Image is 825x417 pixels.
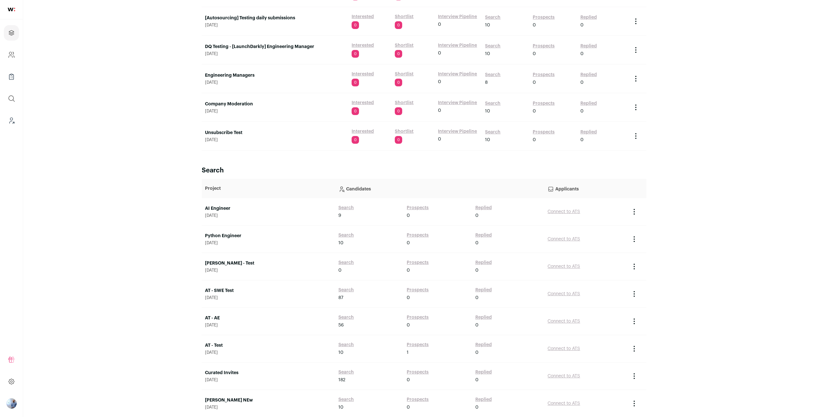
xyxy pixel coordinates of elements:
[475,287,492,293] a: Replied
[338,182,541,195] p: Candidates
[475,322,479,328] span: 0
[533,108,536,114] span: 0
[475,240,479,246] span: 0
[6,398,17,409] button: Open dropdown
[630,372,638,380] button: Project Actions
[485,108,490,114] span: 10
[548,346,580,351] a: Connect to ATS
[395,50,402,58] span: 0
[475,342,492,348] a: Replied
[580,129,597,135] a: Replied
[8,8,15,11] img: wellfound-shorthand-0d5821cbd27db2630d0214b213865d53afaa358527fdda9d0ea32b1df1b89c2c.svg
[407,205,429,211] a: Prospects
[338,267,342,274] span: 0
[407,314,429,321] a: Prospects
[205,233,332,239] a: Python Engineer
[205,315,332,321] a: AT - AE
[533,51,536,57] span: 0
[533,72,555,78] a: Prospects
[205,287,332,294] a: AT - SWE Test
[548,292,580,296] a: Connect to ATS
[485,100,500,107] a: Search
[630,263,638,270] button: Project Actions
[580,72,597,78] a: Replied
[580,108,584,114] span: 0
[205,350,332,355] span: [DATE]
[205,295,332,300] span: [DATE]
[630,400,638,407] button: Project Actions
[205,268,332,273] span: [DATE]
[580,100,597,107] a: Replied
[580,22,584,28] span: 0
[533,129,555,135] a: Prospects
[485,43,500,49] a: Search
[395,136,402,144] span: 0
[205,80,345,85] span: [DATE]
[352,50,359,58] span: 0
[475,295,479,301] span: 0
[438,71,477,77] a: Interview Pipeline
[395,71,413,77] a: Shortlist
[205,72,345,79] a: Engineering Managers
[632,132,640,140] button: Project Actions
[475,205,492,211] a: Replied
[580,43,597,49] a: Replied
[205,137,345,142] span: [DATE]
[485,72,500,78] a: Search
[407,377,410,383] span: 0
[352,21,359,29] span: 0
[438,14,477,20] a: Interview Pipeline
[205,109,345,114] span: [DATE]
[632,46,640,54] button: Project Actions
[4,25,19,41] a: Projects
[485,51,490,57] span: 10
[632,103,640,111] button: Project Actions
[338,212,341,219] span: 9
[438,136,441,142] span: 0
[475,314,492,321] a: Replied
[485,22,490,28] span: 10
[438,21,441,28] span: 0
[548,264,580,269] a: Connect to ATS
[580,14,597,21] a: Replied
[438,128,477,135] a: Interview Pipeline
[407,396,429,403] a: Prospects
[352,42,374,49] a: Interested
[205,130,345,136] a: Unsubscribe Test
[338,404,344,411] span: 10
[475,349,479,356] span: 0
[475,267,479,274] span: 0
[548,237,580,241] a: Connect to ATS
[438,42,477,49] a: Interview Pipeline
[352,107,359,115] span: 0
[395,100,413,106] a: Shortlist
[485,79,488,86] span: 8
[407,295,410,301] span: 0
[205,260,332,267] a: [PERSON_NAME] - Test
[630,290,638,298] button: Project Actions
[632,75,640,82] button: Project Actions
[438,50,441,56] span: 0
[475,232,492,238] a: Replied
[438,79,441,85] span: 0
[407,240,410,246] span: 0
[205,205,332,212] a: AI Engineer
[548,182,624,195] p: Applicants
[407,259,429,266] a: Prospects
[580,79,584,86] span: 0
[352,79,359,86] span: 0
[533,22,536,28] span: 0
[475,212,479,219] span: 0
[205,15,345,21] a: [Autosourcing] Testing daily submissions
[407,212,410,219] span: 0
[630,345,638,353] button: Project Actions
[533,14,555,21] a: Prospects
[407,369,429,375] a: Prospects
[202,166,646,175] h2: Search
[338,349,344,356] span: 10
[338,295,343,301] span: 87
[205,397,332,403] a: [PERSON_NAME] NEw
[4,69,19,84] a: Company Lists
[205,370,332,376] a: Curated Invites
[485,129,500,135] a: Search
